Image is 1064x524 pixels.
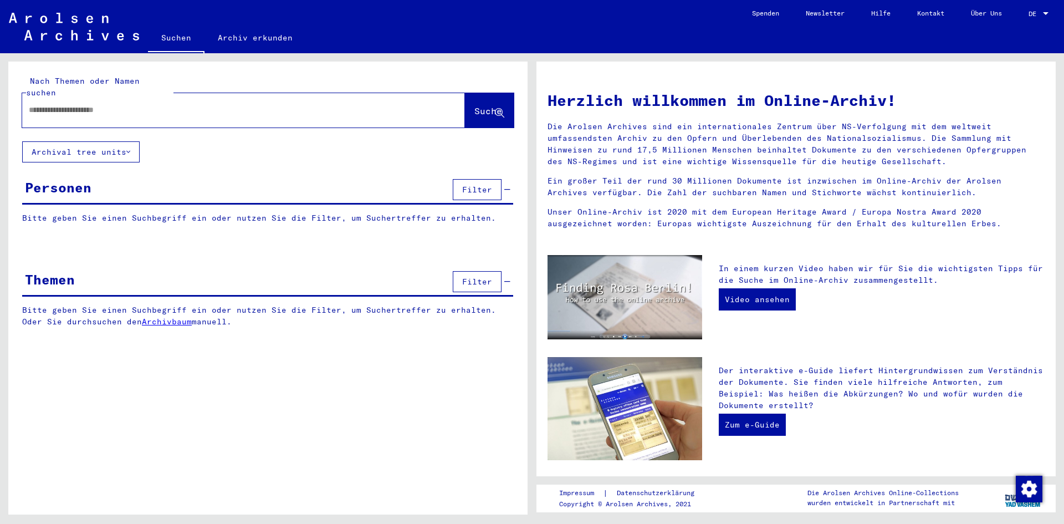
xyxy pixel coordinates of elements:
p: Ein großer Teil der rund 30 Millionen Dokumente ist inzwischen im Online-Archiv der Arolsen Archi... [548,175,1045,199]
p: Der interaktive e-Guide liefert Hintergrundwissen zum Verständnis der Dokumente. Sie finden viele... [719,365,1045,411]
span: Filter [462,277,492,287]
p: Bitte geben Sie einen Suchbegriff ein oder nutzen Sie die Filter, um Suchertreffer zu erhalten. O... [22,304,514,328]
p: Die Arolsen Archives sind ein internationales Zentrum über NS-Verfolgung mit dem weltweit umfasse... [548,121,1045,167]
p: Die Arolsen Archives Online-Collections [807,488,959,498]
div: | [559,487,708,499]
p: Copyright © Arolsen Archives, 2021 [559,499,708,509]
p: wurden entwickelt in Partnerschaft mit [807,498,959,508]
div: Personen [25,177,91,197]
button: Filter [453,179,502,200]
h1: Herzlich willkommen im Online-Archiv! [548,89,1045,112]
div: Themen [25,269,75,289]
p: Unser Online-Archiv ist 2020 mit dem European Heritage Award / Europa Nostra Award 2020 ausgezeic... [548,206,1045,230]
img: eguide.jpg [548,357,702,460]
div: Zustimmung ändern [1015,475,1042,502]
a: Zum e-Guide [719,414,786,436]
mat-label: Nach Themen oder Namen suchen [26,76,140,98]
a: Datenschutzerklärung [608,487,708,499]
img: yv_logo.png [1002,484,1044,512]
a: Impressum [559,487,603,499]
span: Filter [462,185,492,195]
button: Archival tree units [22,141,140,162]
span: Suche [474,105,502,116]
img: video.jpg [548,255,702,339]
p: Bitte geben Sie einen Suchbegriff ein oder nutzen Sie die Filter, um Suchertreffer zu erhalten. [22,212,513,224]
a: Archiv erkunden [204,24,306,51]
img: Zustimmung ändern [1016,476,1042,502]
a: Video ansehen [719,288,796,311]
span: DE [1029,10,1041,18]
a: Suchen [148,24,204,53]
button: Suche [465,93,514,128]
a: Archivbaum [142,317,192,327]
button: Filter [453,271,502,292]
p: In einem kurzen Video haben wir für Sie die wichtigsten Tipps für die Suche im Online-Archiv zusa... [719,263,1045,286]
img: Arolsen_neg.svg [9,13,139,40]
